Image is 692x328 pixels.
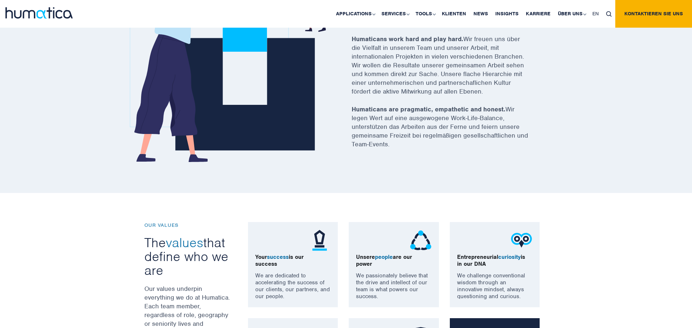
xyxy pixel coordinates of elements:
[592,11,599,17] span: EN
[375,253,393,261] span: people
[267,253,289,261] span: success
[352,35,548,105] p: Wir freuen uns über die Vielfalt in unserem Team und unserer Arbeit, mit internationalen Projekte...
[255,254,331,268] p: Your is our success
[352,35,463,43] strong: Humaticans work hard and play hard.
[166,234,203,251] span: values
[144,236,230,277] h3: The that define who we are
[498,253,521,261] span: curiosity
[606,11,612,17] img: search_icon
[5,7,73,19] img: logo
[352,105,548,158] p: Wir legen Wert auf eine ausgewogene Work-Life-Balance, unterstützen das Arbeiten aus der Ferne un...
[511,229,532,251] img: ico
[457,272,533,300] p: We challenge conventional wisdom through an innovative mindset, always questioning and curious.
[352,105,505,113] strong: Humaticans are pragmatic, empathetic and honest.
[144,222,230,228] p: OUR VALUES
[410,229,432,251] img: ico
[457,254,533,268] p: Entrepreneurial is in our DNA
[356,272,432,300] p: We passionately believe that the drive and intellect of our team is what powers our success.
[356,254,432,268] p: Unsere are our power
[255,272,331,300] p: We are dedicated to accelerating the success of our clients, our partners, and our people.
[309,229,331,251] img: ico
